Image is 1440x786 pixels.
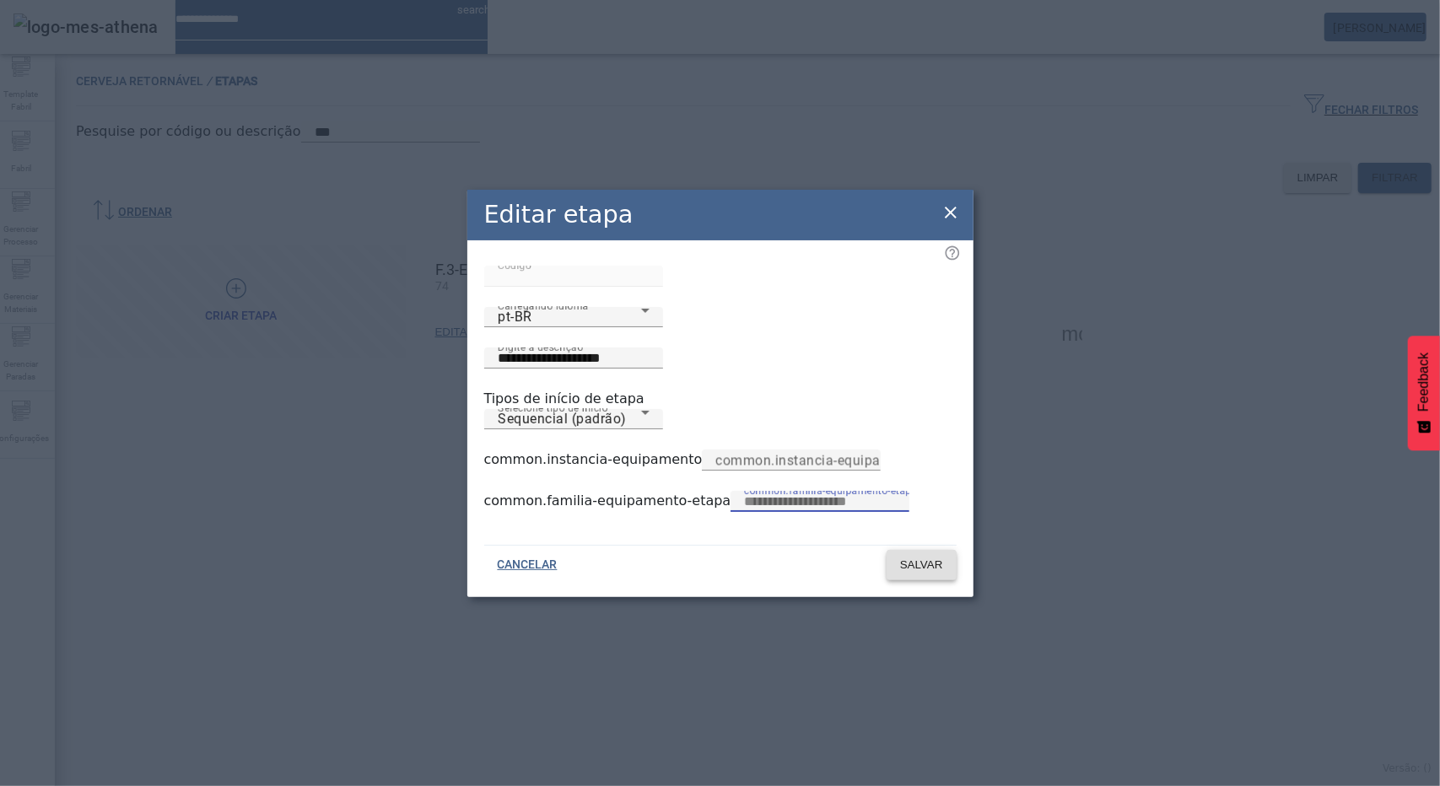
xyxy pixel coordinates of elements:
[744,484,918,496] mat-label: common.familia-equipamento-etapa
[498,341,583,353] mat-label: Digite a descrição
[498,259,531,271] mat-label: Código
[484,196,634,233] h2: Editar etapa
[887,550,957,580] button: SALVAR
[900,557,943,573] span: SALVAR
[715,452,920,468] mat-label: common.instancia-equipamento
[1408,336,1440,450] button: Feedback - Mostrar pesquisa
[498,557,558,573] span: CANCELAR
[484,390,644,406] label: Tipos de início de etapa
[484,451,703,467] label: common.instancia-equipamento
[1416,353,1432,412] span: Feedback
[484,493,731,509] label: common.familia-equipamento-etapa
[484,550,571,580] button: CANCELAR
[498,309,532,325] span: pt-BR
[498,411,627,427] span: Sequencial (padrão)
